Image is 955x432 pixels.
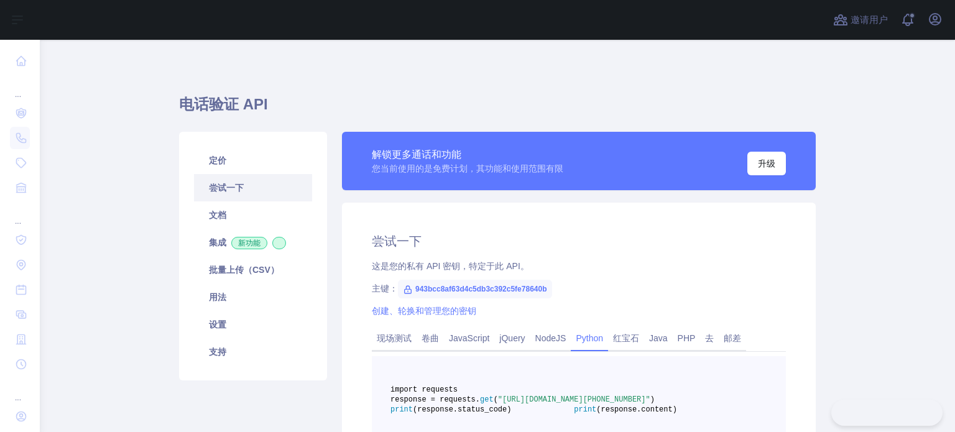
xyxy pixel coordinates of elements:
font: 升级 [758,159,775,168]
button: 升级 [747,152,786,175]
a: 定价 [194,147,312,174]
span: "[URL][DOMAIN_NAME][PHONE_NUMBER]" [498,395,650,404]
font: 这是您的私有 API 密钥，特定于此 API。 [372,261,529,271]
font: PHP [678,333,696,343]
a: 集成新功能 [194,229,312,256]
font: ... [15,217,21,226]
font: 定价 [209,155,226,165]
a: 批量上传（CSV） [194,256,312,283]
font: 尝试一下 [209,183,244,193]
a: 创建、轮换和管理您的密钥 [372,306,476,316]
font: 集成 [209,237,226,247]
a: 尝试一下 [194,174,312,201]
font: 去 [705,333,714,343]
font: 卷曲 [422,333,439,343]
span: (response.content) [596,405,677,414]
font: 用法 [209,292,226,302]
font: 解锁更多通话和功能 [372,149,461,160]
font: 设置 [209,319,226,329]
font: 新功能 [238,239,261,247]
span: ( [494,395,498,404]
font: 批量上传（CSV） [209,265,279,275]
a: 设置 [194,311,312,338]
span: get [480,395,494,404]
a: 用法 [194,283,312,311]
font: 943bcc8af63d4c5db3c392c5fe78640b [415,285,547,293]
font: jQuery [499,333,525,343]
span: response = requests. [390,395,480,404]
font: 您当前使用的是免费计划，其功能和使用范围有限 [372,163,563,173]
font: 文档 [209,210,226,220]
font: NodeJS [535,333,566,343]
font: JavaScript [449,333,489,343]
font: ... [15,393,21,402]
font: 尝试一下 [372,234,422,248]
span: ) [650,395,655,404]
font: ... [15,90,21,99]
span: import requests [390,385,458,394]
a: 文档 [194,201,312,229]
font: 电话验证 API [179,96,268,113]
font: 支持 [209,347,226,357]
font: 邀请用户 [851,14,888,25]
font: 现场测试 [377,333,412,343]
button: 邀请用户 [831,10,890,30]
font: Java [649,333,668,343]
a: 支持 [194,338,312,365]
span: (response.status_code) [413,405,511,414]
iframe: Help Scout Beacon - Open [831,400,943,426]
font: 红宝石 [613,333,639,343]
font: Python [576,333,603,343]
font: 主键： [372,283,398,293]
span: print [390,405,413,414]
font: 邮差 [724,333,741,343]
span: print [574,405,596,414]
